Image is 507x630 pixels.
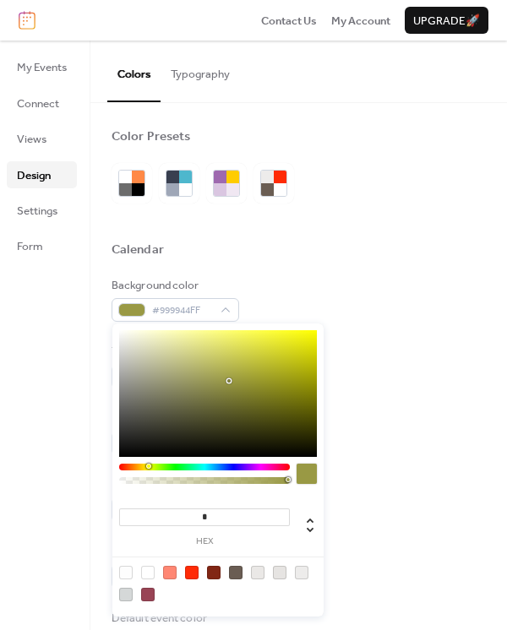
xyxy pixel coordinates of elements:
div: rgb(255, 135, 115) [163,566,177,579]
div: Default event color [112,610,236,627]
div: Inner border color [112,476,236,493]
span: Upgrade 🚀 [413,13,480,30]
div: rgb(253, 253, 253) [119,566,133,579]
span: My Events [17,59,67,76]
span: My Account [331,13,390,30]
a: Form [7,232,77,259]
div: rgb(129, 38, 20) [207,566,221,579]
button: Typography [161,41,240,100]
div: rgb(153, 68, 85) [141,588,155,601]
a: Views [7,125,77,152]
div: Text color [112,343,236,360]
span: Views [17,131,46,148]
div: rgb(237, 236, 235) [295,566,308,579]
div: rgb(213, 216, 216) [119,588,133,601]
span: #999944FF [152,302,212,319]
a: My Events [7,53,77,80]
img: logo [19,11,35,30]
div: Color Presets [112,128,190,145]
a: Contact Us [261,12,317,29]
div: rgb(255, 43, 6) [185,566,199,579]
a: Design [7,161,77,188]
span: Settings [17,203,57,220]
a: Settings [7,197,77,224]
div: rgb(106, 93, 83) [229,566,243,579]
a: My Account [331,12,390,29]
div: rgb(234, 232, 230) [251,566,264,579]
button: Upgrade🚀 [405,7,488,34]
a: Connect [7,90,77,117]
label: hex [119,537,290,546]
span: Connect [17,95,59,112]
div: rgb(230, 228, 226) [273,566,286,579]
span: Design [17,167,51,184]
span: Contact Us [261,13,317,30]
span: Form [17,238,43,255]
div: Calendar [112,242,164,258]
div: rgb(255, 255, 255) [141,566,155,579]
div: Background color [112,277,236,294]
div: Inner background color [112,543,225,560]
div: Border color [112,410,236,426]
button: Colors [107,41,161,101]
